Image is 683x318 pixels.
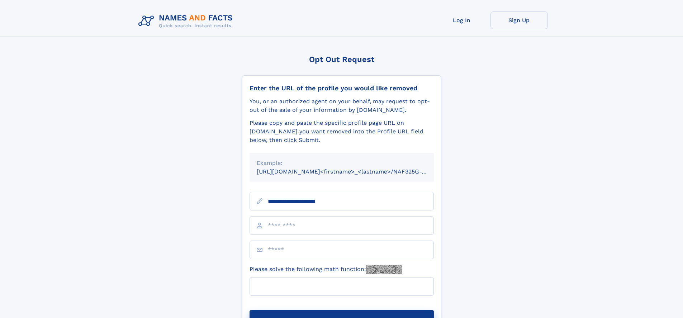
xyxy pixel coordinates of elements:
div: Enter the URL of the profile you would like removed [250,84,434,92]
a: Sign Up [490,11,548,29]
img: Logo Names and Facts [136,11,239,31]
a: Log In [433,11,490,29]
div: You, or an authorized agent on your behalf, may request to opt-out of the sale of your informatio... [250,97,434,114]
div: Please copy and paste the specific profile page URL on [DOMAIN_NAME] you want removed into the Pr... [250,119,434,144]
small: [URL][DOMAIN_NAME]<firstname>_<lastname>/NAF325G-xxxxxxxx [257,168,447,175]
div: Example: [257,159,427,167]
div: Opt Out Request [242,55,441,64]
label: Please solve the following math function: [250,265,402,274]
